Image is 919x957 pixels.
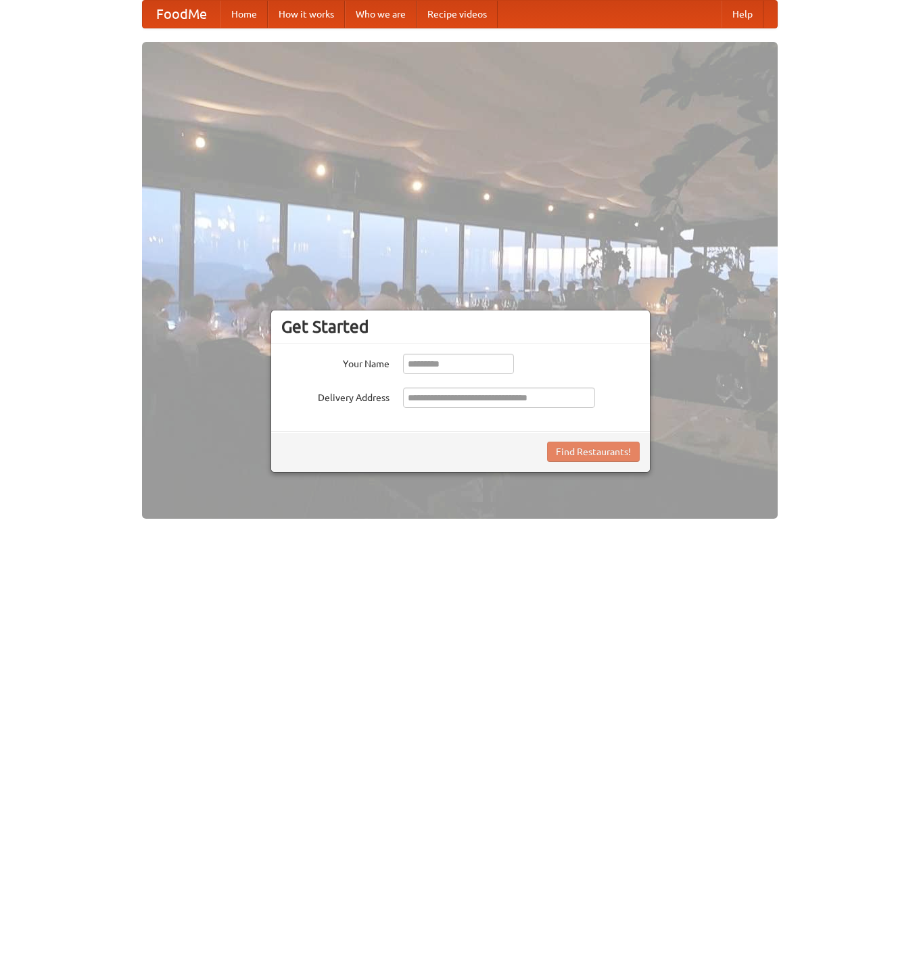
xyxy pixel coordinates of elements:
[417,1,498,28] a: Recipe videos
[722,1,763,28] a: Help
[281,354,390,371] label: Your Name
[281,388,390,404] label: Delivery Address
[220,1,268,28] a: Home
[143,1,220,28] a: FoodMe
[547,442,640,462] button: Find Restaurants!
[281,317,640,337] h3: Get Started
[268,1,345,28] a: How it works
[345,1,417,28] a: Who we are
